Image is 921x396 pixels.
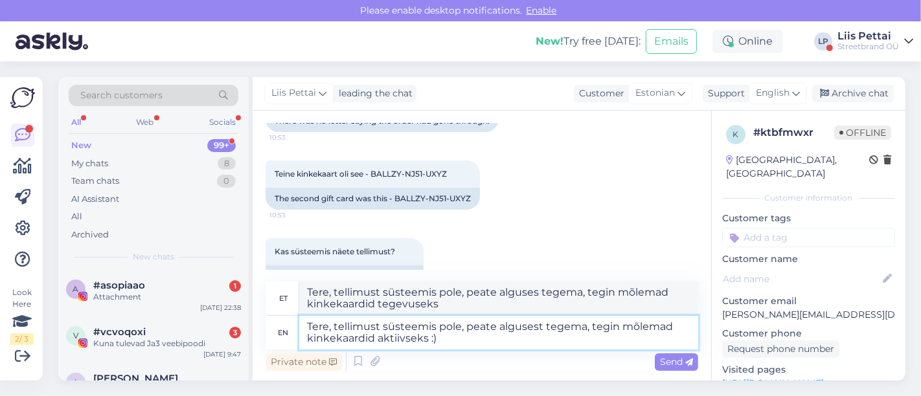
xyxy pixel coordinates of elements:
div: 99+ [207,139,236,152]
span: Teine kinkekaart oli see - BALLZY-NJ51-UXYZ [275,169,447,179]
div: en [279,322,289,344]
span: inge kangur [93,373,178,384]
div: Do you see the order in the system? [266,265,424,287]
b: New! [536,35,563,47]
div: Attachment [93,291,241,303]
div: # ktbfmwxr [753,125,834,140]
button: Emails [646,29,697,54]
span: Send [660,356,693,368]
div: LP [814,32,832,50]
div: New [71,139,91,152]
div: Private note [266,353,342,371]
textarea: Tere, tellimust süsteemis pole, peate alguses tegema, tegin mõlemad kinkekaardid tegevuseks [299,281,698,315]
div: All [69,114,84,131]
span: #vcvoqoxi [93,326,146,338]
div: Try free [DATE]: [536,34,641,49]
div: All [71,210,82,223]
p: [PERSON_NAME][EMAIL_ADDRESS][DOMAIN_NAME] [722,308,895,322]
span: Kas süsteemis näete tellimust? [275,247,395,256]
span: Estonian [635,86,675,100]
div: Streetbrand OÜ [837,41,899,52]
div: [DATE] 22:38 [200,303,241,313]
span: New chats [133,251,174,263]
div: et [279,287,288,309]
span: a [73,284,79,294]
input: Add a tag [722,228,895,247]
p: Customer tags [722,212,895,225]
img: Askly Logo [10,87,35,108]
div: The second gift card was this - BALLZY-NJ51-UXYZ [266,188,480,210]
a: Liis PettaiStreetbrand OÜ [837,31,913,52]
div: leading the chat [334,87,413,100]
div: My chats [71,157,108,170]
p: Customer name [722,252,895,266]
textarea: Tere, tellimust süsteemis pole, peate algusest tegema, tegin mõlemad kinkekaardid aktiivseks :) [299,316,698,349]
span: k [733,129,739,139]
span: English [756,86,790,100]
div: Request phone number [722,340,839,358]
div: 1 [229,280,241,292]
div: Socials [207,114,238,131]
span: 10:53 [269,133,318,142]
div: 0 [217,175,236,188]
div: Online [712,30,783,53]
div: Look Here [10,287,34,345]
span: Search customers [80,89,163,102]
span: Offline [834,126,891,140]
p: Customer email [722,294,895,308]
div: Support [703,87,745,100]
span: i [74,377,77,387]
span: Enable [523,5,561,16]
div: Archived [71,228,109,241]
a: [URL][DOMAIN_NAME] [722,377,824,389]
span: v [73,331,78,340]
div: Archive chat [812,85,894,102]
input: Add name [723,272,880,286]
span: Liis Pettai [271,86,316,100]
div: Customer information [722,192,895,204]
span: #asopiaao [93,280,145,291]
div: Team chats [71,175,119,188]
p: Customer phone [722,327,895,340]
div: Liis Pettai [837,31,899,41]
div: Customer [574,87,624,100]
div: Kuna tulevad Ja3 veebipoodi [93,338,241,349]
div: 8 [218,157,236,170]
div: 3 [229,327,241,338]
div: [GEOGRAPHIC_DATA], [GEOGRAPHIC_DATA] [726,153,869,181]
div: Web [134,114,157,131]
div: 2 / 3 [10,333,34,345]
div: [DATE] 9:47 [203,349,241,359]
p: Visited pages [722,363,895,377]
div: AI Assistant [71,193,119,206]
span: 10:53 [269,210,318,220]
